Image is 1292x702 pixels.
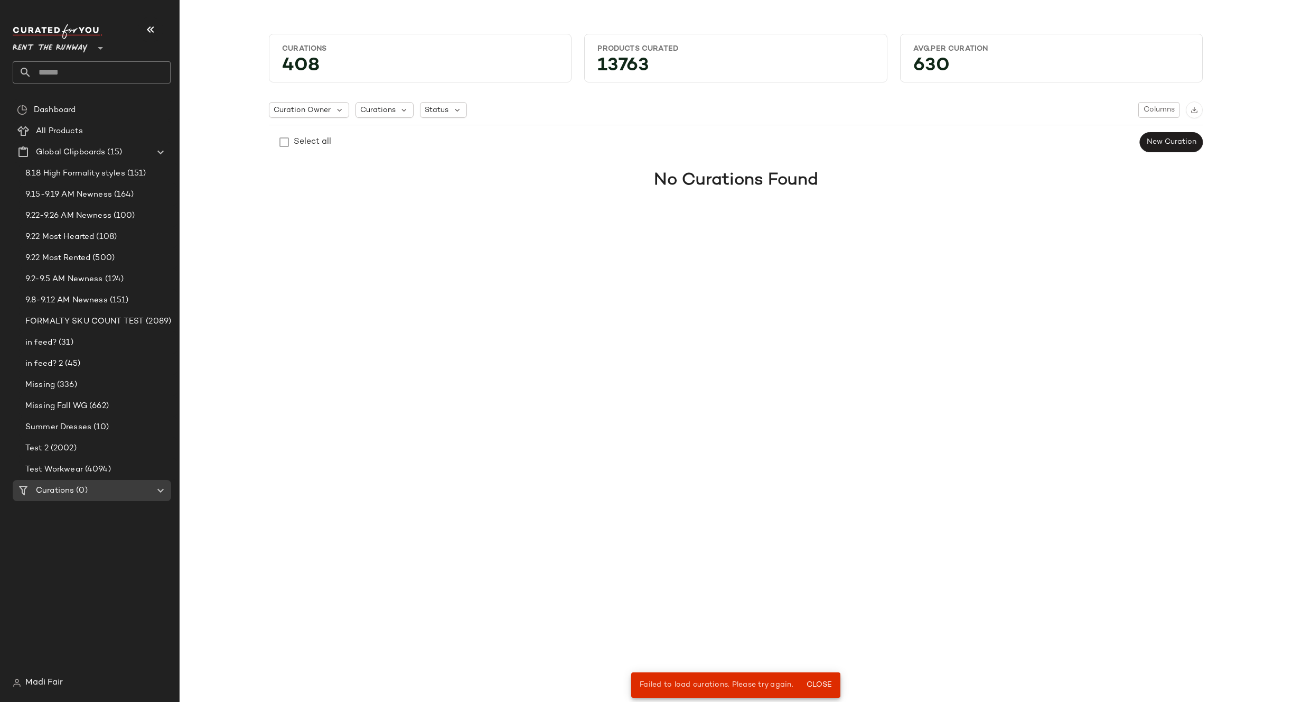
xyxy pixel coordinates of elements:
[34,104,76,116] span: Dashboard
[83,464,111,476] span: (4094)
[274,58,567,78] div: 408
[25,210,111,222] span: 9.22-9.26 AM Newness
[63,358,80,370] span: (45)
[25,168,125,180] span: 8.18 High Formality styles
[25,231,94,243] span: 9.22 Most Hearted
[74,485,87,497] span: (0)
[806,681,832,689] span: Close
[112,189,134,201] span: (164)
[57,337,73,349] span: (31)
[25,358,63,370] span: in feed? 2
[25,442,49,455] span: Test 2
[654,168,818,193] h1: No Curations Found
[294,136,331,149] div: Select all
[25,294,108,307] span: 9.8-9.12 AM Newness
[90,252,115,264] span: (500)
[25,337,57,349] span: in feed?
[640,681,793,689] span: Failed to load curations. Please try again.
[105,146,122,159] span: (15)
[111,210,135,222] span: (100)
[25,421,91,433] span: Summer Dresses
[17,105,27,115] img: svg%3e
[125,168,146,180] span: (151)
[94,231,117,243] span: (108)
[36,125,83,137] span: All Products
[25,400,87,412] span: Missing Fall WG
[282,44,558,54] div: Curations
[103,273,124,285] span: (124)
[913,44,1190,54] div: Avg.per Curation
[360,105,396,116] span: Curations
[36,485,74,497] span: Curations
[25,379,55,391] span: Missing
[87,400,109,412] span: (662)
[25,273,103,285] span: 9.2-9.5 AM Newness
[25,189,112,201] span: 9.15-9.19 AM Newness
[905,58,1198,78] div: 630
[36,146,105,159] span: Global Clipboards
[25,677,63,689] span: Madi Fair
[55,379,77,391] span: (336)
[91,421,109,433] span: (10)
[25,252,90,264] span: 9.22 Most Rented
[144,316,171,328] span: (2089)
[13,24,102,39] img: cfy_white_logo.C9jOOHJF.svg
[802,676,836,695] button: Close
[1140,132,1203,152] button: New Curation
[25,316,144,328] span: FORMALTY SKU COUNT TEST
[589,58,882,78] div: 13763
[1143,106,1175,114] span: Columns
[597,44,874,54] div: Products Curated
[1138,102,1179,118] button: Columns
[13,679,21,687] img: svg%3e
[49,442,77,455] span: (2002)
[274,105,331,116] span: Curation Owner
[425,105,448,116] span: Status
[108,294,129,307] span: (151)
[1146,138,1196,146] span: New Curation
[13,36,88,55] span: Rent the Runway
[25,464,83,476] span: Test Workwear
